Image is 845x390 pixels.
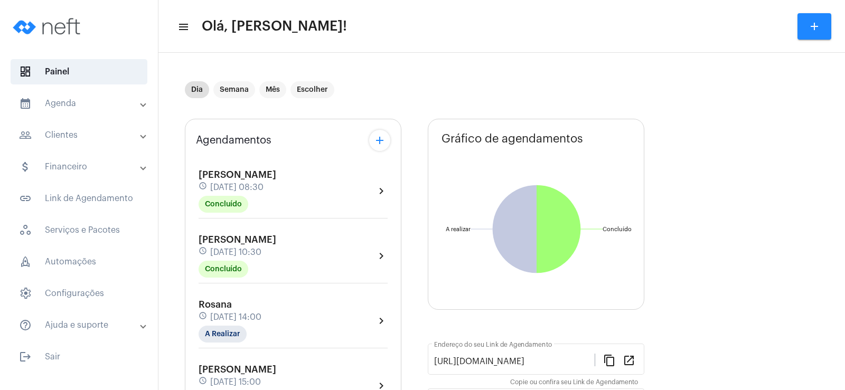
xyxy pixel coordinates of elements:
[11,59,147,84] span: Painel
[210,183,264,192] span: [DATE] 08:30
[373,134,386,147] mat-icon: add
[19,97,32,110] mat-icon: sidenav icon
[19,255,32,268] span: sidenav icon
[199,261,248,278] mat-chip: Concluído
[199,365,276,374] span: [PERSON_NAME]
[19,65,32,78] span: sidenav icon
[11,249,147,274] span: Automações
[375,185,388,197] mat-icon: chevron_right
[19,160,141,173] mat-panel-title: Financeiro
[196,135,271,146] span: Agendamentos
[213,81,255,98] mat-chip: Semana
[510,379,638,386] mat-hint: Copie ou confira seu Link de Agendamento
[199,300,232,309] span: Rosana
[11,344,147,369] span: Sair
[199,235,276,244] span: [PERSON_NAME]
[11,281,147,306] span: Configurações
[199,182,208,193] mat-icon: schedule
[210,248,261,257] span: [DATE] 10:30
[185,81,209,98] mat-chip: Dia
[11,186,147,211] span: Link de Agendamento
[11,217,147,243] span: Serviços e Pacotes
[6,122,158,148] mat-expansion-panel-header: sidenav iconClientes
[19,97,141,110] mat-panel-title: Agenda
[603,226,632,232] text: Concluído
[19,129,141,141] mat-panel-title: Clientes
[202,18,347,35] span: Olá, [PERSON_NAME]!
[19,350,32,363] mat-icon: sidenav icon
[19,224,32,236] span: sidenav icon
[19,287,32,300] span: sidenav icon
[290,81,334,98] mat-chip: Escolher
[603,354,616,366] mat-icon: content_copy
[434,357,595,366] input: Link
[442,132,583,145] span: Gráfico de agendamentos
[199,170,276,179] span: [PERSON_NAME]
[199,196,248,213] mat-chip: Concluído
[199,311,208,323] mat-icon: schedule
[19,129,32,141] mat-icon: sidenav icon
[375,315,388,327] mat-icon: chevron_right
[19,160,32,173] mat-icon: sidenav icon
[623,354,635,366] mat-icon: open_in_new
[19,192,32,205] mat-icon: sidenav icon
[6,312,158,338] mat-expansion-panel-header: sidenav iconAjuda e suporte
[199,376,208,388] mat-icon: schedule
[375,250,388,262] mat-icon: chevron_right
[808,20,821,33] mat-icon: add
[8,5,88,47] img: logo-neft-novo-2.png
[19,319,141,331] mat-panel-title: Ajuda e suporte
[259,81,286,98] mat-chip: Mês
[6,91,158,116] mat-expansion-panel-header: sidenav iconAgenda
[177,21,188,33] mat-icon: sidenav icon
[446,226,471,232] text: A realizar
[210,377,261,387] span: [DATE] 15:00
[19,319,32,331] mat-icon: sidenav icon
[199,246,208,258] mat-icon: schedule
[210,312,261,322] span: [DATE] 14:00
[199,326,247,343] mat-chip: A Realizar
[6,154,158,179] mat-expansion-panel-header: sidenav iconFinanceiro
